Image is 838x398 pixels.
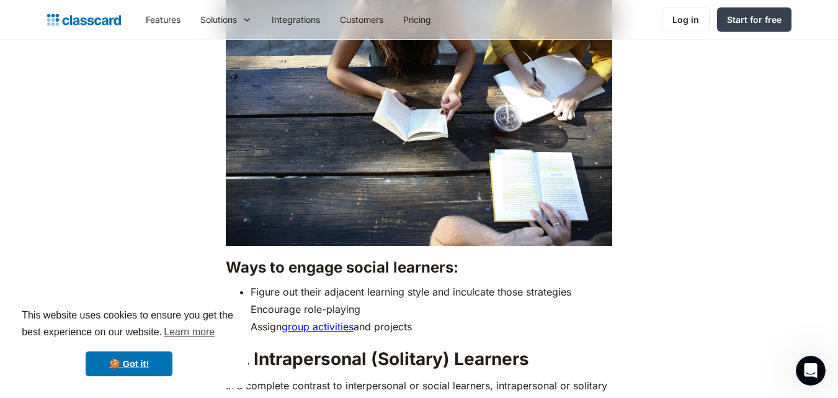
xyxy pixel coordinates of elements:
[662,7,710,32] a: Log in
[717,7,791,32] a: Start for free
[136,6,190,34] a: Features
[672,13,699,26] div: Log in
[22,308,236,341] span: This website uses cookies to ensure you get the best experience on our website.
[86,351,172,376] a: dismiss cookie message
[262,6,330,34] a: Integrations
[251,318,612,335] li: Assign and projects
[727,13,782,26] div: Start for free
[393,6,441,34] a: Pricing
[190,6,262,34] div: Solutions
[282,320,354,333] a: group activities
[47,11,121,29] a: home
[251,301,612,318] li: Encourage role-playing
[251,283,612,301] li: Figure out their adjacent learning style and inculcate those strategies
[200,13,237,26] div: Solutions
[330,6,393,34] a: Customers
[226,258,458,276] strong: Ways to engage social learners:
[796,356,826,386] iframe: Intercom live chat
[162,323,216,341] a: learn more about cookies
[10,296,248,388] div: cookieconsent
[226,348,529,369] strong: 10. Intrapersonal (Solitary) Learners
